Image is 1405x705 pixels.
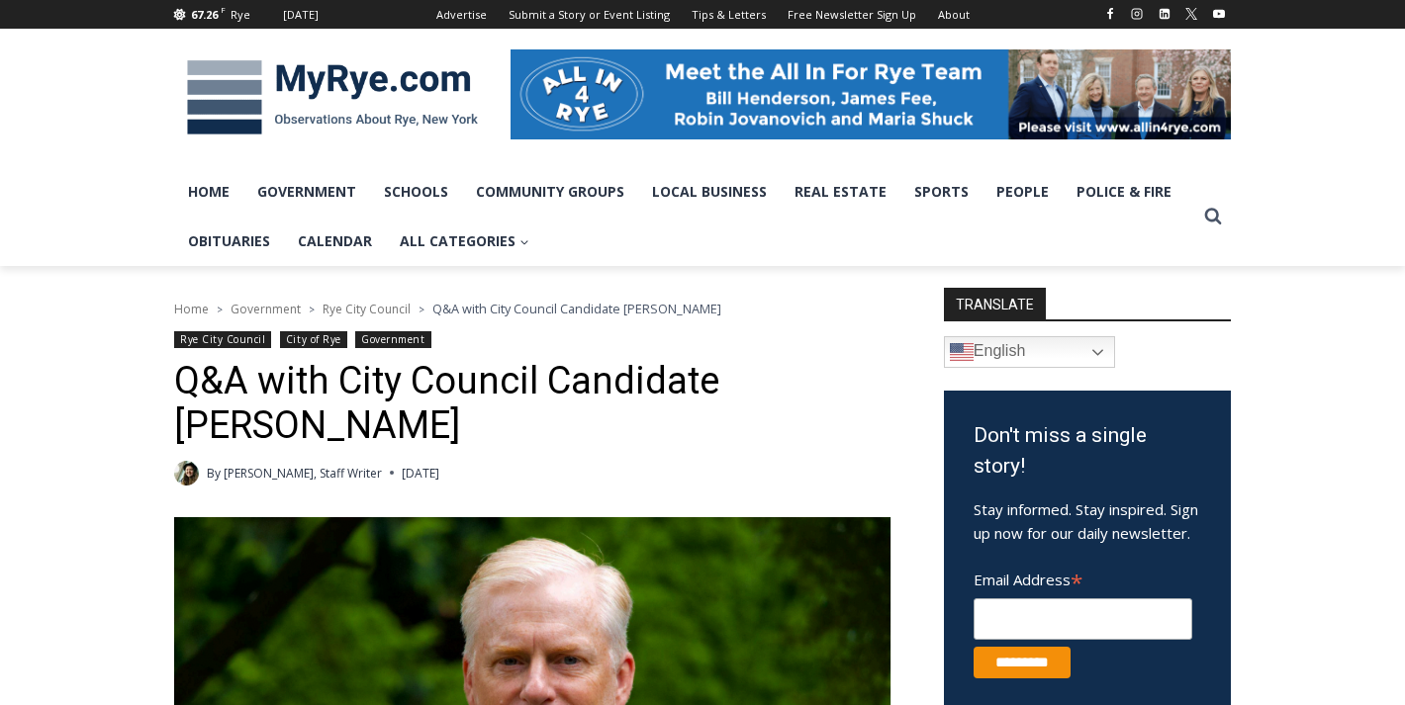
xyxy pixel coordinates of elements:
[419,303,424,316] span: >
[983,167,1063,217] a: People
[432,300,721,317] span: Q&A with City Council Candidate [PERSON_NAME]
[224,465,382,482] a: [PERSON_NAME], Staff Writer
[950,340,974,364] img: en
[231,6,250,24] div: Rye
[174,46,491,149] img: MyRye.com
[217,303,223,316] span: >
[974,420,1201,483] h3: Don't miss a single story!
[386,217,543,266] a: All Categories
[174,217,284,266] a: Obituaries
[1125,2,1149,26] a: Instagram
[1179,2,1203,26] a: X
[944,336,1115,368] a: English
[462,167,638,217] a: Community Groups
[191,7,218,22] span: 67.26
[370,167,462,217] a: Schools
[402,464,439,483] time: [DATE]
[284,217,386,266] a: Calendar
[1207,2,1231,26] a: YouTube
[355,331,430,348] a: Government
[174,301,209,317] a: Home
[174,461,199,485] img: (PHOTO: MyRye.com Intern and Editor Tucker Smith. Contributed.)Tucker Smith, MyRye.com
[638,167,781,217] a: Local Business
[1195,199,1231,234] button: View Search Form
[944,288,1046,319] strong: TRANSLATE
[1063,167,1185,217] a: Police & Fire
[974,497,1201,545] p: Stay informed. Stay inspired. Sign up now for our daily newsletter.
[781,167,900,217] a: Real Estate
[309,303,315,316] span: >
[221,4,226,15] span: F
[283,6,319,24] div: [DATE]
[974,560,1192,595] label: Email Address
[231,301,301,317] a: Government
[174,299,891,318] nav: Breadcrumbs
[900,167,983,217] a: Sports
[207,464,221,483] span: By
[174,167,1195,267] nav: Primary Navigation
[174,331,271,348] a: Rye City Council
[511,49,1231,138] img: All in for Rye
[174,359,891,449] h1: Q&A with City Council Candidate [PERSON_NAME]
[323,301,411,317] a: Rye City Council
[280,331,347,348] a: City of Rye
[400,230,529,252] span: All Categories
[243,167,370,217] a: Government
[1153,2,1176,26] a: Linkedin
[1098,2,1122,26] a: Facebook
[174,167,243,217] a: Home
[174,461,199,485] a: Author image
